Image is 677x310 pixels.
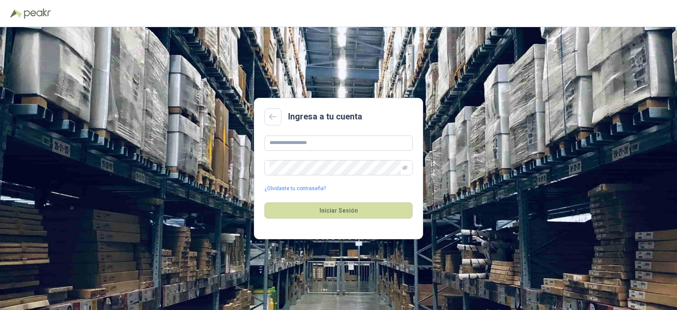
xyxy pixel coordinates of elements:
button: Iniciar Sesión [264,202,413,219]
a: ¿Olvidaste tu contraseña? [264,185,326,193]
img: Logo [10,9,22,18]
h2: Ingresa a tu cuenta [288,110,362,123]
img: Peakr [24,8,51,19]
span: eye-invisible [402,165,407,170]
